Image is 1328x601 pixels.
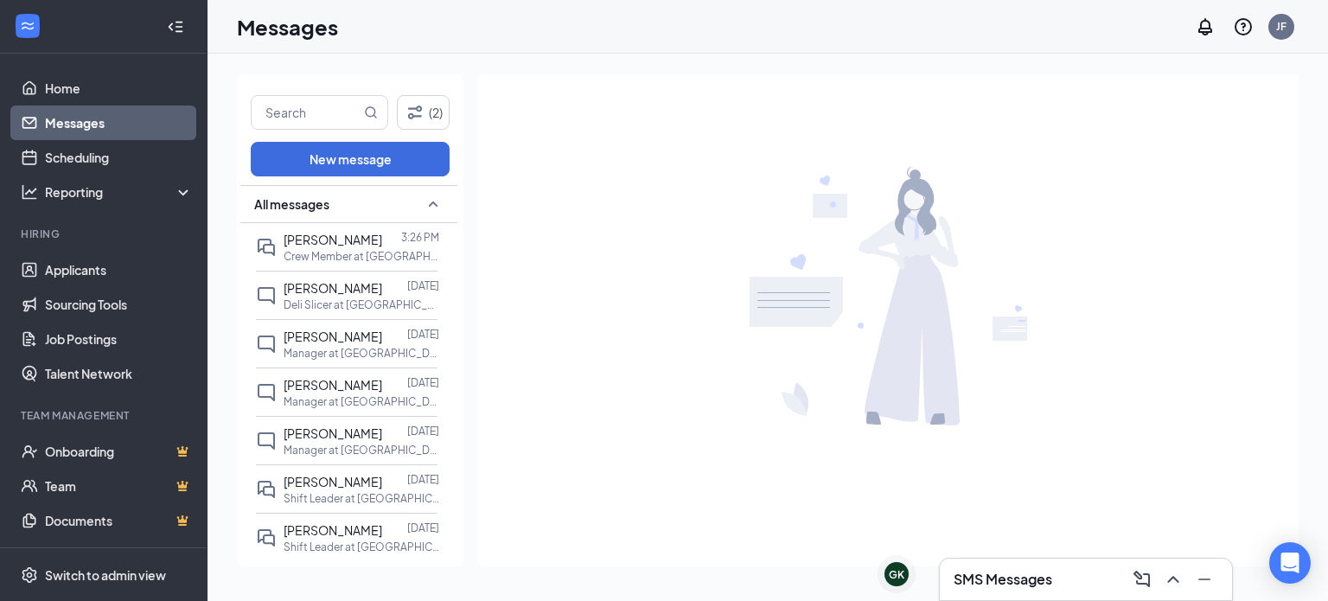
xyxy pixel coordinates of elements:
svg: ComposeMessage [1132,569,1152,590]
p: Shift Leader at [GEOGRAPHIC_DATA], [GEOGRAPHIC_DATA] [284,540,439,554]
input: Search [252,96,361,129]
p: [DATE] [407,472,439,487]
div: JF [1276,19,1286,34]
p: [DATE] [407,424,439,438]
button: Minimize [1191,566,1218,593]
a: Messages [45,105,193,140]
button: ChevronUp [1159,566,1187,593]
p: [DATE] [407,375,439,390]
span: [PERSON_NAME] [284,329,382,344]
p: Manager at [GEOGRAPHIC_DATA], [GEOGRAPHIC_DATA] [284,443,439,457]
svg: WorkstreamLogo [19,17,36,35]
p: Manager at [GEOGRAPHIC_DATA], [GEOGRAPHIC_DATA] [284,394,439,409]
a: Sourcing Tools [45,287,193,322]
span: All messages [254,195,329,213]
button: Filter (2) [397,95,450,130]
svg: DoubleChat [256,527,277,548]
span: [PERSON_NAME] [284,522,382,538]
div: GK [889,567,904,582]
svg: ChevronUp [1163,569,1184,590]
h3: SMS Messages [954,570,1052,589]
p: 3:26 PM [401,230,439,245]
div: Hiring [21,227,189,241]
a: Applicants [45,253,193,287]
p: [DATE] [407,521,439,535]
div: Switch to admin view [45,566,166,584]
a: OnboardingCrown [45,434,193,469]
svg: ChatInactive [256,382,277,403]
svg: SmallChevronUp [423,194,444,214]
p: [DATE] [407,327,439,342]
p: [DATE] [407,278,439,293]
span: [PERSON_NAME] [284,377,382,393]
svg: Notifications [1195,16,1216,37]
button: ComposeMessage [1128,566,1156,593]
p: Crew Member at [GEOGRAPHIC_DATA], [GEOGRAPHIC_DATA] [284,249,439,264]
span: [PERSON_NAME] [284,280,382,296]
svg: Filter [405,102,425,123]
h1: Messages [237,12,338,42]
svg: ChatInactive [256,431,277,451]
svg: Collapse [167,18,184,35]
div: Open Intercom Messenger [1269,542,1311,584]
svg: Minimize [1194,569,1215,590]
p: Manager at [GEOGRAPHIC_DATA], [GEOGRAPHIC_DATA] [284,346,439,361]
a: SurveysCrown [45,538,193,572]
a: DocumentsCrown [45,503,193,538]
svg: DoubleChat [256,479,277,500]
svg: ChatInactive [256,334,277,355]
span: [PERSON_NAME] [284,425,382,441]
svg: Settings [21,566,38,584]
svg: QuestionInfo [1233,16,1254,37]
svg: DoubleChat [256,237,277,258]
p: Shift Leader at [GEOGRAPHIC_DATA], [GEOGRAPHIC_DATA] [284,491,439,506]
span: [PERSON_NAME] [284,232,382,247]
div: Team Management [21,408,189,423]
span: [PERSON_NAME] [284,474,382,489]
a: TeamCrown [45,469,193,503]
div: Reporting [45,183,194,201]
svg: MagnifyingGlass [364,105,378,119]
svg: Analysis [21,183,38,201]
a: Job Postings [45,322,193,356]
svg: ChatInactive [256,285,277,306]
button: New message [251,142,450,176]
a: Talent Network [45,356,193,391]
a: Home [45,71,193,105]
a: Scheduling [45,140,193,175]
p: Deli Slicer at [GEOGRAPHIC_DATA], [GEOGRAPHIC_DATA] [284,297,439,312]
